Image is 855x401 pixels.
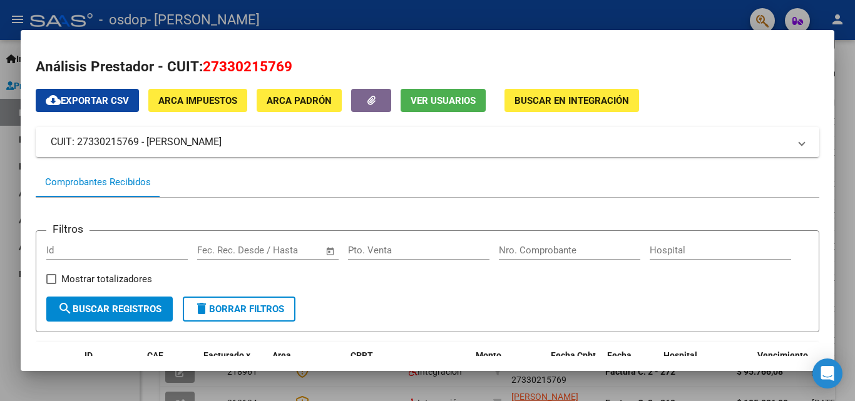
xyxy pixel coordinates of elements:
span: Ver Usuarios [411,95,476,106]
datatable-header-cell: CPBT [346,342,471,397]
span: Borrar Filtros [194,303,284,315]
datatable-header-cell: Fecha Cpbt [546,342,602,397]
button: Exportar CSV [36,89,139,112]
h2: Análisis Prestador - CUIT: [36,56,819,78]
mat-icon: delete [194,301,209,316]
button: ARCA Impuestos [148,89,247,112]
span: ARCA Padrón [267,95,332,106]
datatable-header-cell: CAE [142,342,198,397]
mat-expansion-panel-header: CUIT: 27330215769 - [PERSON_NAME] [36,127,819,157]
span: Fecha Recibido [607,350,642,375]
datatable-header-cell: ID [79,342,142,397]
datatable-header-cell: Monto [471,342,546,397]
datatable-header-cell: Area [267,342,346,397]
span: Fecha Cpbt [551,350,596,360]
span: Monto [476,350,501,360]
datatable-header-cell: Fecha Recibido [602,342,658,397]
datatable-header-cell: Hospital [658,342,752,397]
button: ARCA Padrón [257,89,342,112]
span: Facturado x Orden De [203,350,250,375]
input: Fecha inicio [197,245,248,256]
mat-icon: cloud_download [46,93,61,108]
span: ID [84,350,93,360]
button: Open calendar [324,244,338,258]
span: Vencimiento Auditoría [757,350,808,375]
span: Area [272,350,291,360]
div: Comprobantes Recibidos [45,175,151,190]
button: Buscar en Integración [504,89,639,112]
span: ARCA Impuestos [158,95,237,106]
button: Ver Usuarios [401,89,486,112]
datatable-header-cell: Facturado x Orden De [198,342,267,397]
span: Buscar Registros [58,303,161,315]
span: 27330215769 [203,58,292,74]
div: Open Intercom Messenger [812,358,842,388]
mat-panel-title: CUIT: 27330215769 - [PERSON_NAME] [51,135,789,150]
datatable-header-cell: Vencimiento Auditoría [752,342,809,397]
mat-icon: search [58,301,73,316]
button: Buscar Registros [46,297,173,322]
input: Fecha fin [259,245,320,256]
button: Borrar Filtros [183,297,295,322]
span: Mostrar totalizadores [61,272,152,287]
span: Hospital [663,350,697,360]
h3: Filtros [46,221,90,237]
span: Exportar CSV [46,95,129,106]
span: Buscar en Integración [515,95,629,106]
span: CPBT [351,350,373,360]
span: CAE [147,350,163,360]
